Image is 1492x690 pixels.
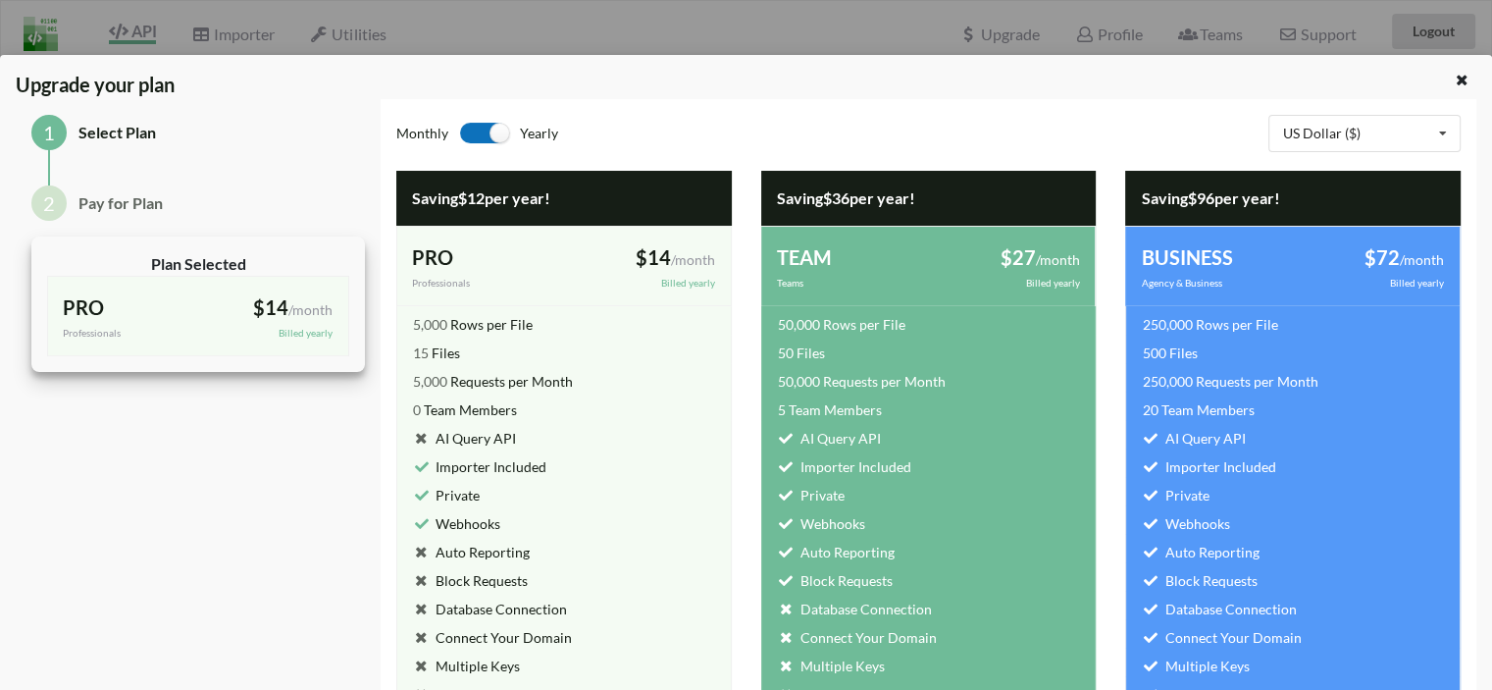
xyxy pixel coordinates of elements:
[1142,345,1165,361] span: 500
[413,599,567,619] div: Database Connection
[412,242,563,272] div: PRO
[1142,570,1257,591] div: Block Requests
[778,485,845,505] div: Private
[413,399,517,420] div: Team Members
[778,627,937,648] div: Connect Your Domain
[1141,276,1292,291] div: Agency & Business
[413,656,520,676] div: Multiple Keys
[413,371,573,392] div: Requests per Month
[1142,373,1192,390] span: 250,000
[1142,314,1277,335] div: Rows per File
[413,570,528,591] div: Block Requests
[413,373,447,390] span: 5,000
[413,343,460,363] div: Files
[1142,316,1192,333] span: 250,000
[1142,428,1245,449] div: AI Query API
[413,428,516,449] div: AI Query API
[78,193,163,212] span: Pay for Plan
[1000,245,1035,269] span: $27
[777,242,928,272] div: TEAM
[16,73,175,112] span: Upgrade your plan
[1142,627,1301,648] div: Connect Your Domain
[412,276,563,291] div: Professionals
[1364,245,1400,269] span: $72
[1400,251,1444,268] span: /month
[413,401,421,418] span: 0
[413,345,429,361] span: 15
[778,316,820,333] span: 50,000
[31,115,67,150] div: 1
[777,276,928,291] div: Teams
[778,542,895,562] div: Auto Reporting
[1125,171,1461,226] div: Saving per year!
[778,456,911,477] div: Importer Included
[778,371,946,392] div: Requests per Month
[458,188,485,207] b: $12
[1142,513,1229,534] div: Webhooks
[1142,456,1275,477] div: Importer Included
[778,401,786,418] span: 5
[47,252,349,276] div: Plan Selected
[636,245,671,269] span: $14
[63,292,198,322] div: PRO
[778,599,932,619] div: Database Connection
[778,656,885,676] div: Multiple Keys
[778,373,820,390] span: 50,000
[778,513,865,534] div: Webhooks
[396,171,732,226] div: Saving per year!
[31,186,67,221] div: 2
[1142,656,1249,676] div: Multiple Keys
[413,314,533,335] div: Rows per File
[671,251,715,268] span: /month
[1141,242,1292,272] div: BUSINESS
[778,570,893,591] div: Block Requests
[63,326,198,341] div: Professionals
[928,276,1079,291] div: Billed yearly
[1142,343,1197,363] div: Files
[1293,276,1444,291] div: Billed yearly
[778,399,882,420] div: Team Members
[1142,542,1259,562] div: Auto Reporting
[1142,599,1296,619] div: Database Connection
[396,123,448,155] div: Monthly
[778,314,905,335] div: Rows per File
[778,343,825,363] div: Files
[1142,401,1158,418] span: 20
[198,326,334,341] div: Billed yearly
[413,485,480,505] div: Private
[413,316,447,333] span: 5,000
[413,542,530,562] div: Auto Reporting
[78,123,156,141] span: Select Plan
[413,627,572,648] div: Connect Your Domain
[761,171,1097,226] div: Saving per year!
[1283,127,1361,140] div: US Dollar ($)
[520,123,928,155] div: Yearly
[1035,251,1079,268] span: /month
[413,456,546,477] div: Importer Included
[1142,485,1209,505] div: Private
[413,513,500,534] div: Webhooks
[1142,399,1254,420] div: Team Members
[288,301,333,318] span: /month
[1187,188,1213,207] b: $96
[564,276,715,291] div: Billed yearly
[1142,371,1317,392] div: Requests per Month
[823,188,849,207] b: $36
[778,345,794,361] span: 50
[778,428,881,449] div: AI Query API
[253,295,288,319] span: $14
